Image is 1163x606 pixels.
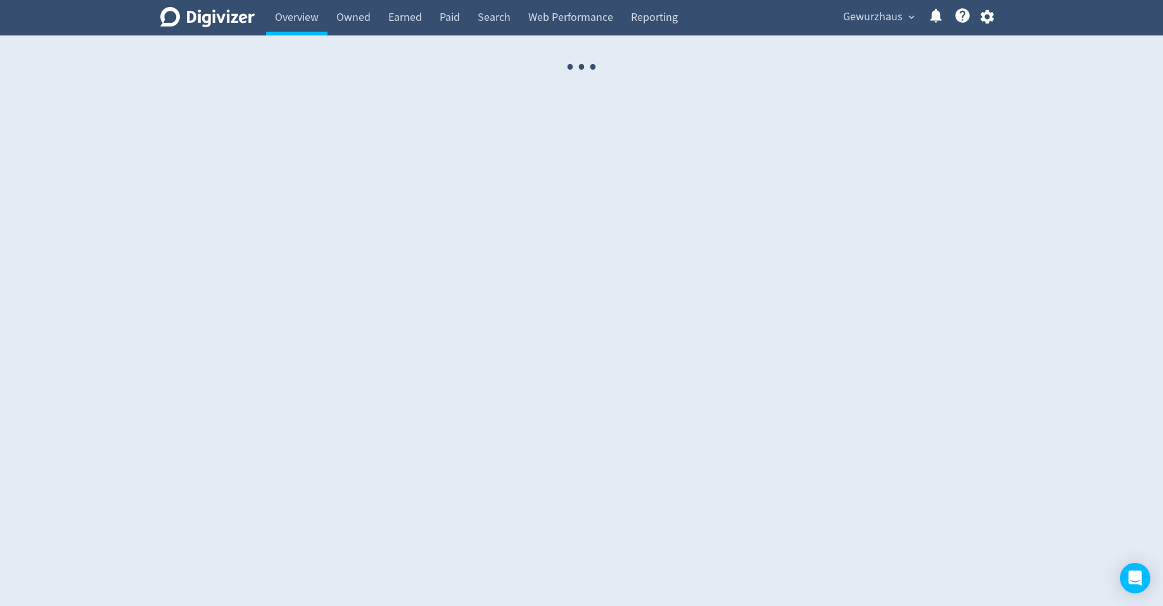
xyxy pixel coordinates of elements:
[587,35,599,99] span: ·
[839,7,918,27] button: Gewurzhaus
[906,11,917,23] span: expand_more
[576,35,587,99] span: ·
[564,35,576,99] span: ·
[1120,563,1150,593] div: Open Intercom Messenger
[843,7,903,27] span: Gewurzhaus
